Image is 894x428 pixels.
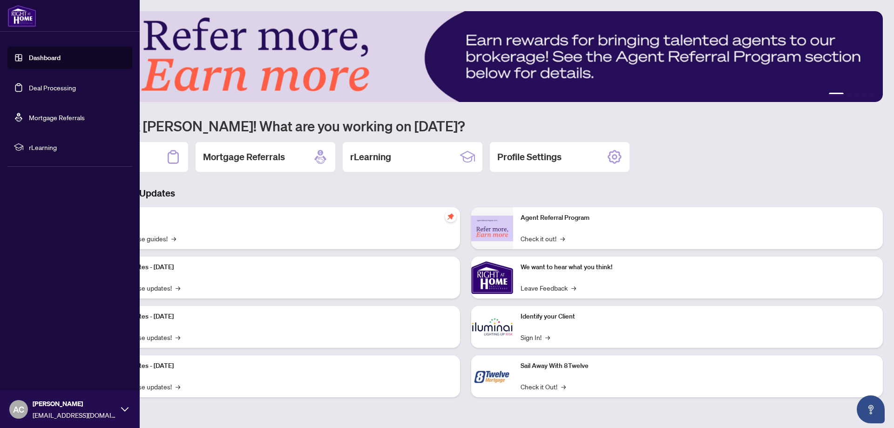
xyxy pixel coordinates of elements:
button: 5 [870,93,874,96]
h3: Brokerage & Industry Updates [48,187,883,200]
p: Agent Referral Program [521,213,875,223]
img: Slide 0 [48,11,883,102]
h2: Profile Settings [497,150,562,163]
p: Platform Updates - [DATE] [98,361,453,371]
span: → [176,283,180,293]
span: → [560,233,565,244]
img: We want to hear what you think! [471,257,513,299]
span: → [545,332,550,342]
p: Platform Updates - [DATE] [98,262,453,272]
h1: Welcome back [PERSON_NAME]! What are you working on [DATE]? [48,117,883,135]
a: Deal Processing [29,83,76,92]
button: Open asap [857,395,885,423]
h2: rLearning [350,150,391,163]
p: We want to hear what you think! [521,262,875,272]
button: 3 [855,93,859,96]
img: logo [7,5,36,27]
p: Sail Away With 8Twelve [521,361,875,371]
p: Platform Updates - [DATE] [98,312,453,322]
span: AC [13,403,24,416]
img: Identify your Client [471,306,513,348]
span: [PERSON_NAME] [33,399,116,409]
p: Self-Help [98,213,453,223]
span: → [176,332,180,342]
h2: Mortgage Referrals [203,150,285,163]
span: → [561,381,566,392]
a: Sign In!→ [521,332,550,342]
img: Agent Referral Program [471,216,513,241]
span: → [571,283,576,293]
img: Sail Away With 8Twelve [471,355,513,397]
p: Identify your Client [521,312,875,322]
button: 4 [862,93,866,96]
a: Check it out!→ [521,233,565,244]
button: 2 [847,93,851,96]
span: → [176,381,180,392]
a: Dashboard [29,54,61,62]
a: Leave Feedback→ [521,283,576,293]
span: → [171,233,176,244]
button: 1 [829,93,844,96]
span: pushpin [445,211,456,222]
span: [EMAIL_ADDRESS][DOMAIN_NAME] [33,410,116,420]
span: rLearning [29,142,126,152]
a: Check it Out!→ [521,381,566,392]
a: Mortgage Referrals [29,113,85,122]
